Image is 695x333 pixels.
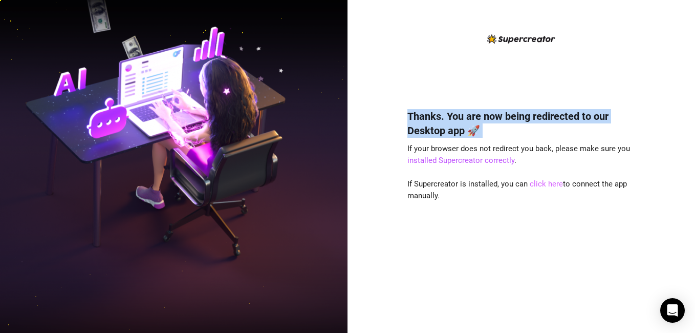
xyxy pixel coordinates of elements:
div: Open Intercom Messenger [660,298,685,323]
span: If your browser does not redirect you back, please make sure you . [407,144,630,165]
img: logo-BBDzfeDw.svg [487,34,555,44]
span: If Supercreator is installed, you can to connect the app manually. [407,179,627,201]
a: click here [530,179,563,189]
h4: Thanks. You are now being redirected to our Desktop app 🚀 [407,109,636,138]
a: installed Supercreator correctly [407,156,514,165]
